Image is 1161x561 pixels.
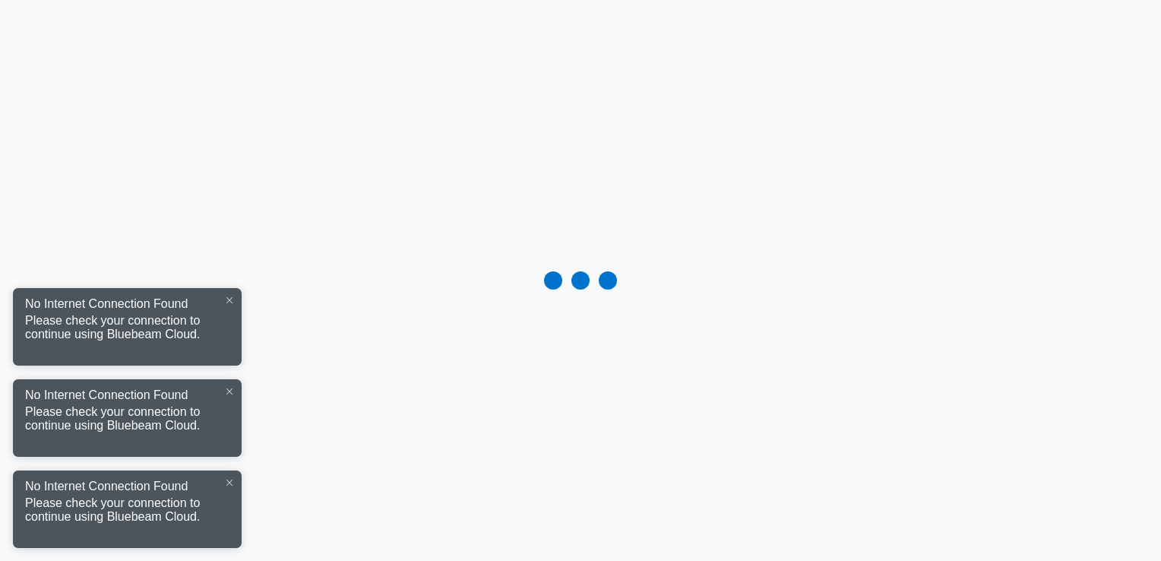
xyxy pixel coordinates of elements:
div: Please check your connection to continue using Bluebeam Cloud. [13,314,242,347]
div: Loading [544,271,617,290]
div: Please check your connection to continue using Bluebeam Cloud. [13,496,242,530]
div: No Internet Connection Found [25,477,188,493]
div: No Internet Connection Found [25,294,188,311]
div: No Internet Connection Found [25,385,188,402]
div: Please check your connection to continue using Bluebeam Cloud. [13,405,242,439]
